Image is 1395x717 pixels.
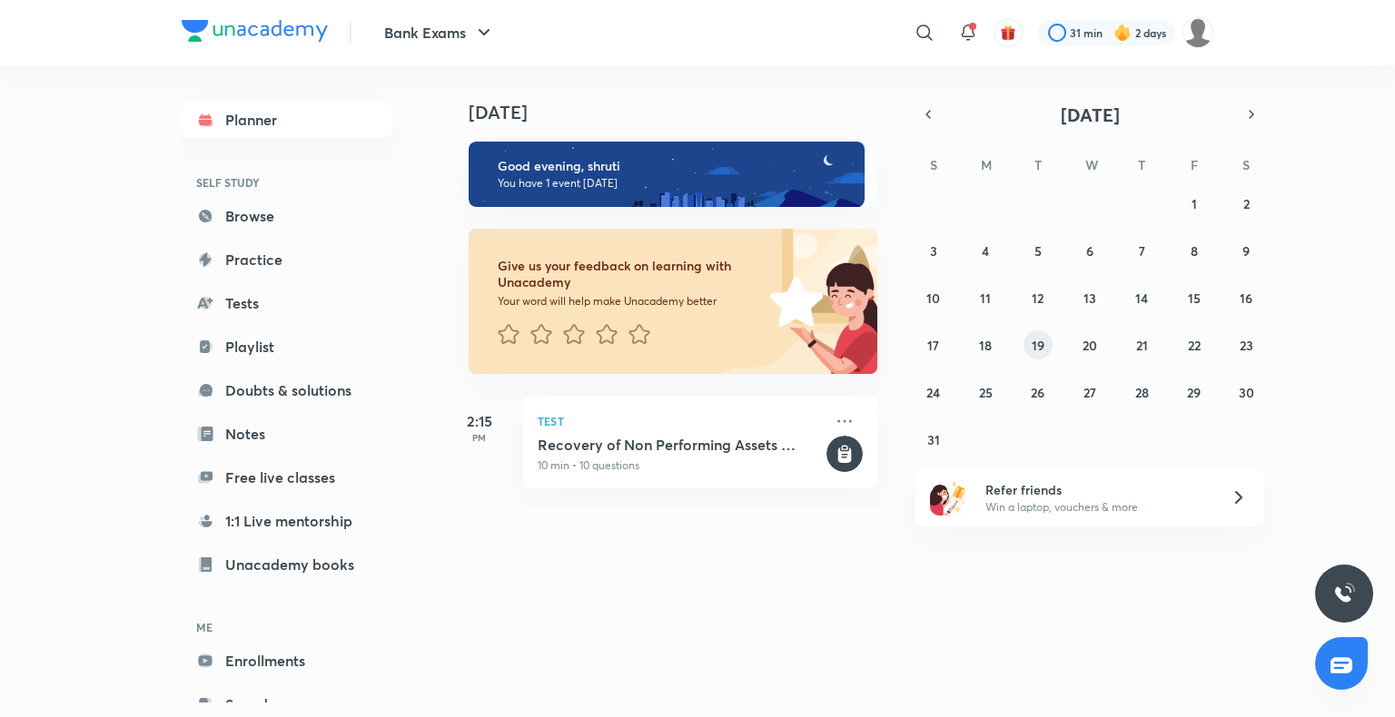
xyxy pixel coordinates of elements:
abbr: August 24, 2025 [926,384,940,401]
abbr: August 14, 2025 [1135,290,1148,307]
a: Playlist [182,329,392,365]
button: Bank Exams [373,15,506,51]
button: August 4, 2025 [971,236,1000,265]
a: Company Logo [182,20,328,46]
button: August 23, 2025 [1232,330,1261,359]
button: August 8, 2025 [1180,236,1209,265]
a: Tests [182,285,392,321]
a: Doubts & solutions [182,372,392,408]
img: ttu [1333,583,1355,604]
abbr: August 9, 2025 [1242,242,1250,260]
button: August 28, 2025 [1127,378,1156,407]
h5: 2:15 [443,410,516,432]
abbr: August 31, 2025 [927,431,940,448]
abbr: August 19, 2025 [1032,337,1044,354]
abbr: August 29, 2025 [1187,384,1201,401]
a: 1:1 Live mentorship [182,503,392,539]
abbr: August 12, 2025 [1032,290,1044,307]
abbr: August 3, 2025 [930,242,937,260]
a: Practice [182,241,392,278]
button: August 30, 2025 [1232,378,1261,407]
button: August 18, 2025 [971,330,1000,359]
a: Enrollments [182,643,392,679]
p: 10 min • 10 questions [538,457,823,474]
abbr: August 23, 2025 [1240,337,1253,354]
h6: Give us your feedback on learning with Unacademy [498,258,763,290]
abbr: August 7, 2025 [1139,242,1145,260]
abbr: August 5, 2025 [1034,242,1042,260]
abbr: August 22, 2025 [1188,337,1201,354]
button: August 22, 2025 [1180,330,1209,359]
p: Test [538,410,823,432]
abbr: August 16, 2025 [1240,290,1252,307]
span: [DATE] [1061,103,1120,127]
button: August 14, 2025 [1127,283,1156,312]
button: August 10, 2025 [919,283,948,312]
button: August 26, 2025 [1024,378,1053,407]
button: August 3, 2025 [919,236,948,265]
button: August 24, 2025 [919,378,948,407]
img: referral [930,479,966,516]
abbr: Monday [981,156,992,173]
abbr: Friday [1191,156,1198,173]
abbr: Wednesday [1085,156,1098,173]
abbr: August 4, 2025 [982,242,989,260]
button: [DATE] [941,102,1239,127]
a: Browse [182,198,392,234]
p: You have 1 event [DATE] [498,176,848,191]
abbr: August 25, 2025 [979,384,993,401]
p: Your word will help make Unacademy better [498,294,763,309]
button: August 13, 2025 [1075,283,1104,312]
button: August 25, 2025 [971,378,1000,407]
abbr: August 2, 2025 [1243,195,1250,212]
h6: Refer friends [985,480,1209,499]
a: Free live classes [182,459,392,496]
abbr: August 11, 2025 [980,290,991,307]
img: Company Logo [182,20,328,42]
img: feedback_image [707,229,877,374]
button: August 31, 2025 [919,425,948,454]
button: August 9, 2025 [1232,236,1261,265]
h5: Recovery of Non Performing Assets - SARFAESI Act , ARC , DRT and DRAT [538,436,823,454]
img: evening [469,142,865,207]
h6: Good evening, shruti [498,158,848,174]
button: August 5, 2025 [1024,236,1053,265]
button: August 11, 2025 [971,283,1000,312]
abbr: Saturday [1242,156,1250,173]
a: Notes [182,416,392,452]
img: streak [1113,24,1132,42]
button: August 29, 2025 [1180,378,1209,407]
abbr: August 28, 2025 [1135,384,1149,401]
abbr: August 1, 2025 [1192,195,1197,212]
abbr: August 18, 2025 [979,337,992,354]
h6: ME [182,612,392,643]
abbr: Thursday [1138,156,1145,173]
button: August 6, 2025 [1075,236,1104,265]
h6: SELF STUDY [182,167,392,198]
abbr: August 8, 2025 [1191,242,1198,260]
button: August 1, 2025 [1180,189,1209,218]
button: August 16, 2025 [1232,283,1261,312]
abbr: August 21, 2025 [1136,337,1148,354]
abbr: August 10, 2025 [926,290,940,307]
button: August 19, 2025 [1024,330,1053,359]
abbr: August 15, 2025 [1188,290,1201,307]
p: PM [443,432,516,443]
abbr: Sunday [930,156,937,173]
img: shruti garg [1182,17,1213,48]
button: August 21, 2025 [1127,330,1156,359]
abbr: August 27, 2025 [1083,384,1096,401]
button: August 7, 2025 [1127,236,1156,265]
button: August 27, 2025 [1075,378,1104,407]
img: avatar [1000,25,1016,41]
abbr: August 20, 2025 [1083,337,1097,354]
a: Unacademy books [182,546,392,583]
abbr: August 26, 2025 [1031,384,1044,401]
abbr: August 6, 2025 [1086,242,1093,260]
button: August 12, 2025 [1024,283,1053,312]
h4: [DATE] [469,102,895,123]
a: Planner [182,102,392,138]
button: August 17, 2025 [919,330,948,359]
abbr: August 30, 2025 [1239,384,1254,401]
button: August 15, 2025 [1180,283,1209,312]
